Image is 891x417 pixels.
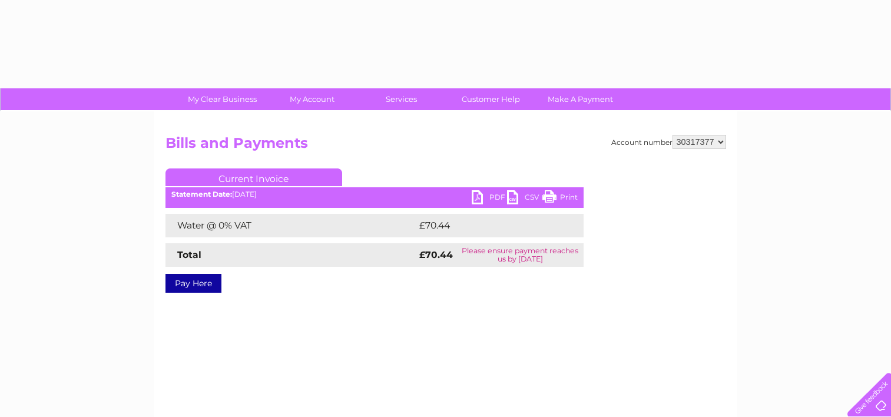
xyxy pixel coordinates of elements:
a: Customer Help [442,88,539,110]
div: Account number [611,135,726,149]
a: CSV [507,190,542,207]
td: Please ensure payment reaches us by [DATE] [457,243,584,267]
b: Statement Date: [171,190,232,198]
strong: Total [177,249,201,260]
a: Make A Payment [532,88,629,110]
strong: £70.44 [419,249,453,260]
a: PDF [472,190,507,207]
a: My Clear Business [174,88,271,110]
h2: Bills and Payments [165,135,726,157]
td: Water @ 0% VAT [165,214,416,237]
a: Current Invoice [165,168,342,186]
a: Print [542,190,578,207]
div: [DATE] [165,190,584,198]
a: Pay Here [165,274,221,293]
td: £70.44 [416,214,561,237]
a: Services [353,88,450,110]
a: My Account [263,88,360,110]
